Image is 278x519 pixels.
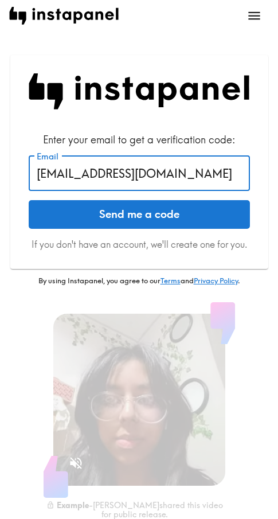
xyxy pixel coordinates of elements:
label: Email [37,150,58,163]
b: Example [57,500,89,510]
img: instapanel [9,7,119,25]
img: Instapanel [29,73,250,110]
p: By using Instapanel, you agree to our and . [10,276,268,286]
button: Send me a code [29,200,250,229]
div: Enter your email to get a verification code: [29,132,250,147]
a: Terms [160,276,181,285]
p: If you don't have an account, we'll create one for you. [29,238,250,251]
a: Privacy Policy [194,276,238,285]
button: Sound is off [64,451,88,475]
button: open menu [240,1,269,30]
